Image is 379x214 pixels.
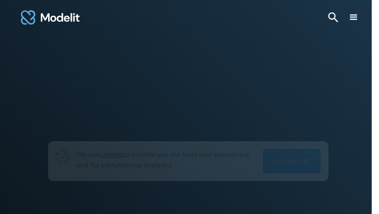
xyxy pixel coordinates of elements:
a: home [19,6,81,29]
span: cookies [100,150,123,159]
a: Accept All [263,149,321,173]
div: menu [348,12,360,23]
img: modelit logo [19,6,81,29]
p: We use to provide you the best user experience and for performance analytics. [76,149,256,170]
